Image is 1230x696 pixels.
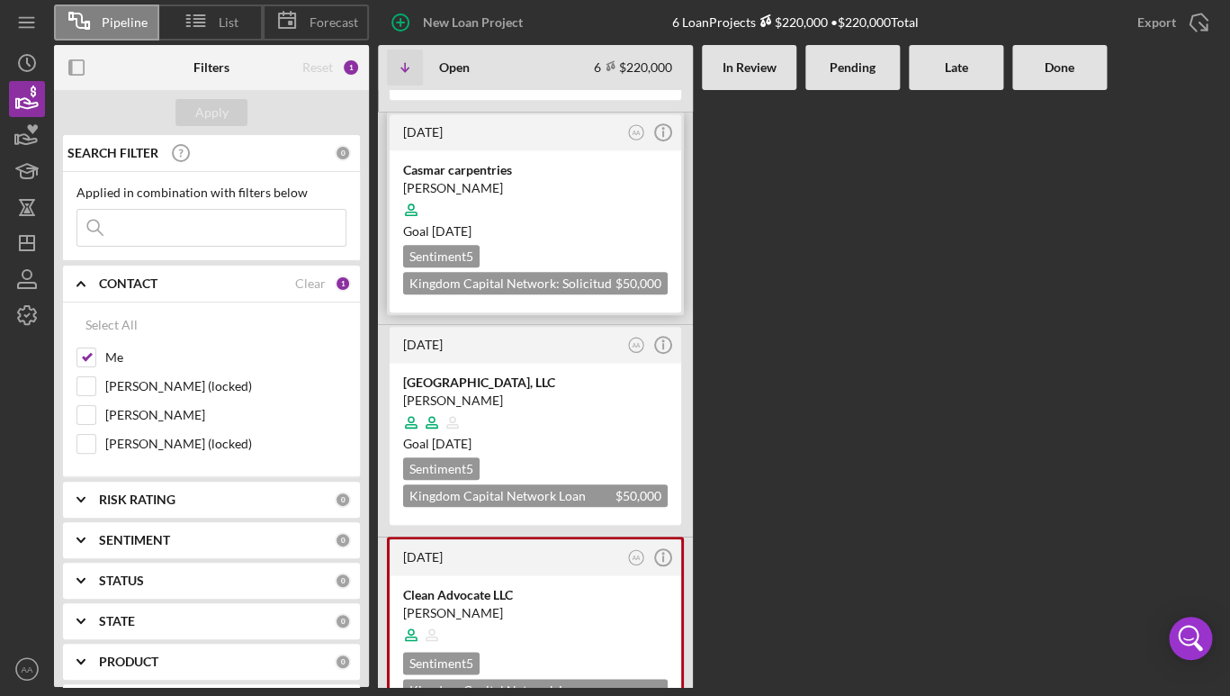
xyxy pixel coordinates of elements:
[1045,60,1074,75] b: Done
[432,223,471,239] time: 08/21/2025
[193,60,229,75] b: Filters
[335,276,351,292] div: 1
[403,484,668,507] div: Kingdom Capital Network Loan Application
[99,493,175,507] b: RISK RATING
[594,59,672,75] div: 6 $220,000
[633,129,641,135] text: AA
[403,604,668,622] div: [PERSON_NAME]
[335,613,351,629] div: 0
[945,60,968,75] b: Late
[22,664,33,674] text: AA
[99,655,158,669] b: PRODUCT
[624,121,649,145] button: AA
[1119,5,1221,41] button: Export
[403,124,443,140] time: 2025-06-25 20:25
[219,15,238,30] span: List
[105,348,346,366] label: Me
[335,492,351,508] div: 0
[105,406,346,424] label: [PERSON_NAME]
[76,307,147,343] button: Select All
[624,546,649,570] button: AA
[99,276,157,291] b: CONTACT
[633,554,641,560] text: AA
[335,654,351,670] div: 0
[342,59,360,77] div: 1
[403,374,668,392] div: [GEOGRAPHIC_DATA], LLC
[1169,617,1212,660] div: Open Intercom Messenger
[85,307,138,343] div: Select All
[105,435,346,453] label: [PERSON_NAME] (locked)
[335,573,351,589] div: 0
[403,457,480,480] div: Sentiment 5
[403,436,471,451] span: Goal
[830,60,875,75] b: Pending
[102,15,148,30] span: Pipeline
[76,185,346,200] div: Applied in combination with filters below
[615,276,661,291] span: $50,000
[1137,5,1176,41] div: Export
[403,179,668,197] div: [PERSON_NAME]
[387,112,684,315] a: [DATE]AACasmar carpentries[PERSON_NAME]Goal [DATE]Sentiment5Kingdom Capital Network: Solicitud de...
[295,276,326,291] div: Clear
[403,549,443,565] time: 2025-06-19 15:38
[403,337,443,352] time: 2025-06-25 18:51
[335,145,351,161] div: 0
[9,651,45,687] button: AA
[302,60,333,75] div: Reset
[423,5,523,41] div: New Loan Project
[756,14,828,30] div: $220,000
[105,377,346,395] label: [PERSON_NAME] (locked)
[672,14,919,30] div: 6 Loan Projects • $220,000 Total
[378,5,541,41] button: New Loan Project
[387,324,684,528] a: [DATE]AA[GEOGRAPHIC_DATA], LLC[PERSON_NAME]Goal [DATE]Sentiment5Kingdom Capital Network Loan Appl...
[723,60,777,75] b: In Review
[99,533,170,547] b: SENTIMENT
[403,161,668,179] div: Casmar carpentries
[403,223,471,239] span: Goal
[99,574,144,588] b: STATUS
[403,272,668,294] div: Kingdom Capital Network: Solicitud de préstamo - Español
[195,99,229,126] div: Apply
[624,333,649,357] button: AA
[310,15,358,30] span: Forecast
[439,60,470,75] b: Open
[403,245,480,267] div: Sentiment 5
[432,436,471,451] time: 08/25/2025
[403,392,668,410] div: [PERSON_NAME]
[67,146,158,160] b: SEARCH FILTER
[403,586,668,604] div: Clean Advocate LLC
[335,532,351,548] div: 0
[403,652,480,674] div: Sentiment 5
[99,614,135,628] b: STATE
[615,488,661,503] span: $50,000
[175,99,247,126] button: Apply
[633,341,641,348] text: AA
